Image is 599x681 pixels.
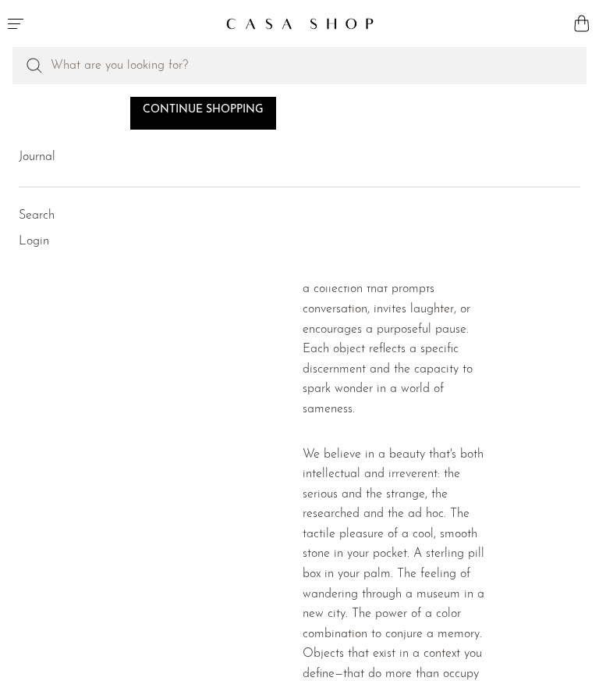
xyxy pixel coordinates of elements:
a: Journal [19,148,55,168]
input: Perform a search [12,47,587,84]
p: Our offering defies easy categorization, but finds cohesion in a collection that prompts conversa... [303,240,499,419]
a: Continue shopping [130,92,276,130]
a: Login [19,232,49,252]
a: Search [19,206,55,226]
